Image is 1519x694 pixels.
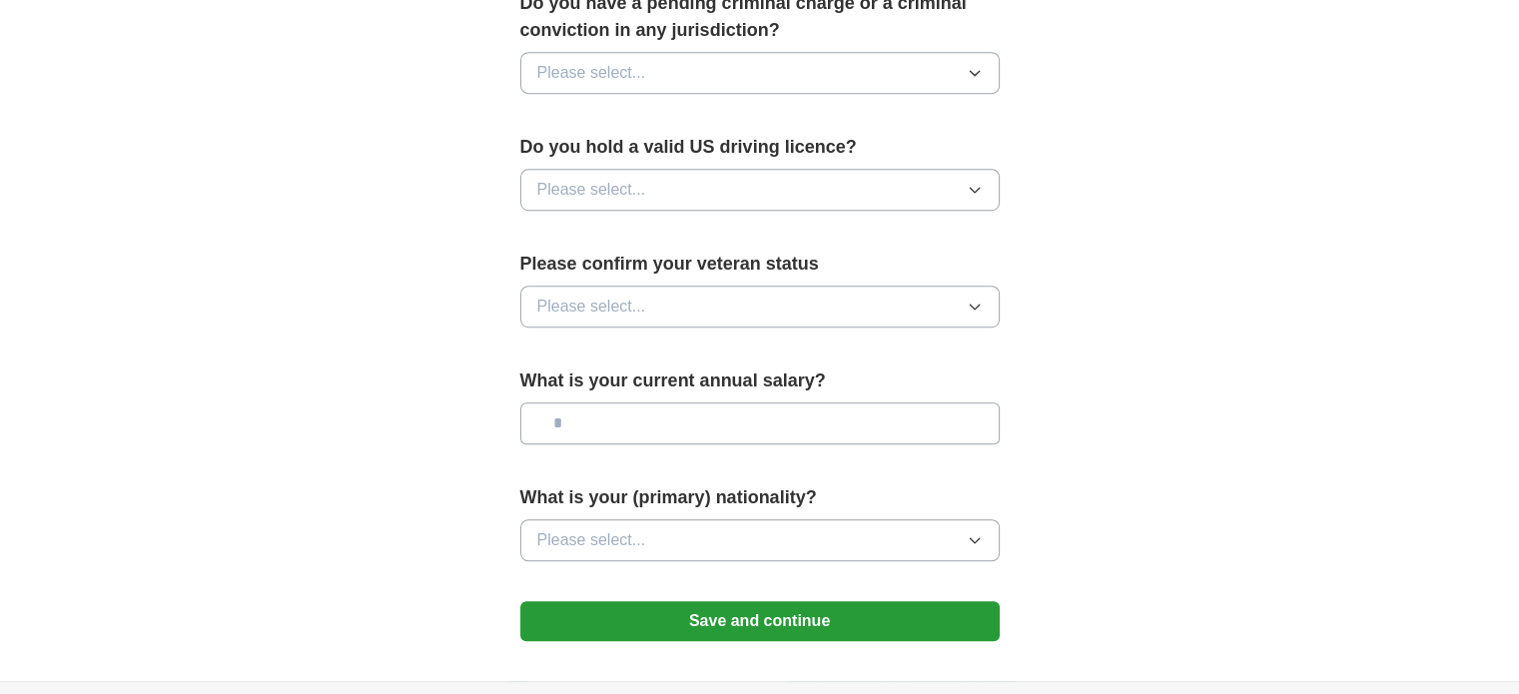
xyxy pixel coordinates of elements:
[537,61,646,85] span: Please select...
[520,484,1000,511] label: What is your (primary) nationality?
[520,367,1000,394] label: What is your current annual salary?
[520,169,1000,211] button: Please select...
[520,286,1000,328] button: Please select...
[537,528,646,552] span: Please select...
[537,295,646,319] span: Please select...
[537,178,646,202] span: Please select...
[520,134,1000,161] label: Do you hold a valid US driving licence?
[520,52,1000,94] button: Please select...
[520,251,1000,278] label: Please confirm your veteran status
[520,519,1000,561] button: Please select...
[520,601,1000,641] button: Save and continue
